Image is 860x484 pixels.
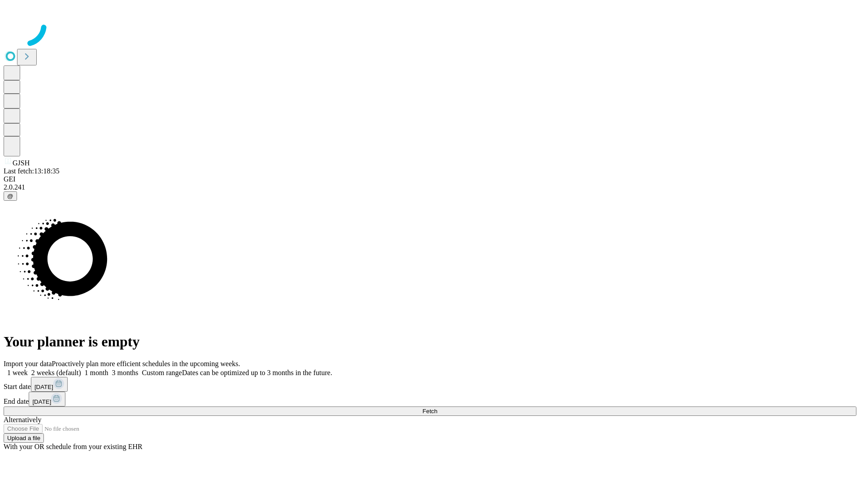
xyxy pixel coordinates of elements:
[29,392,65,406] button: [DATE]
[7,369,28,376] span: 1 week
[112,369,138,376] span: 3 months
[4,443,142,450] span: With your OR schedule from your existing EHR
[4,416,41,423] span: Alternatively
[4,183,856,191] div: 2.0.241
[32,398,51,405] span: [DATE]
[4,360,52,367] span: Import your data
[182,369,332,376] span: Dates can be optimized up to 3 months in the future.
[4,175,856,183] div: GEI
[31,377,68,392] button: [DATE]
[52,360,240,367] span: Proactively plan more efficient schedules in the upcoming weeks.
[31,369,81,376] span: 2 weeks (default)
[4,392,856,406] div: End date
[4,167,60,175] span: Last fetch: 13:18:35
[4,333,856,350] h1: Your planner is empty
[422,408,437,415] span: Fetch
[7,193,13,199] span: @
[13,159,30,167] span: GJSH
[4,191,17,201] button: @
[34,384,53,390] span: [DATE]
[142,369,182,376] span: Custom range
[85,369,108,376] span: 1 month
[4,377,856,392] div: Start date
[4,433,44,443] button: Upload a file
[4,406,856,416] button: Fetch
